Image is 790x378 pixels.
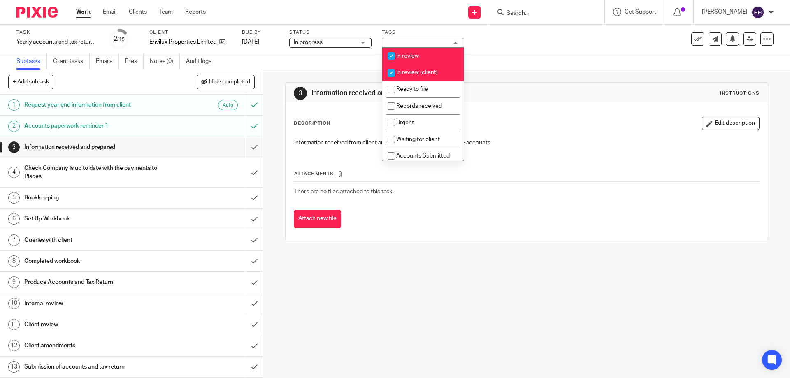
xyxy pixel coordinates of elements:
div: Yearly accounts and tax return - Automatic - November 2023 [16,38,99,46]
div: 2 [8,121,20,132]
span: In progress [294,39,323,45]
img: svg%3E [751,6,764,19]
img: Pixie [16,7,58,18]
h1: Information received and prepared [311,89,544,97]
a: Client tasks [53,53,90,70]
a: Subtasks [16,53,47,70]
span: In review [396,53,419,59]
div: Yearly accounts and tax return - Automatic - [DATE] [16,38,99,46]
div: 12 [8,340,20,351]
p: Envilux Properties Limited [149,38,215,46]
h1: Submission of accounts and tax return [24,361,167,373]
small: /15 [117,37,125,42]
div: 7 [8,234,20,246]
h1: Produce Accounts and Tax Return [24,276,167,288]
button: Edit description [702,117,760,130]
div: 3 [294,87,307,100]
p: Information received from client and prepared ready for the for the accounts. [294,139,759,147]
div: 10 [8,298,20,309]
label: Due by [242,29,279,36]
button: + Add subtask [8,75,53,89]
span: [DATE] [242,39,259,45]
h1: Check Company is up to date with the payments to Pisces [24,162,167,183]
div: 3 [8,141,20,153]
label: Status [289,29,372,36]
span: There are no files attached to this task. [294,189,393,195]
input: Search [506,10,580,17]
span: Urgent [396,120,414,125]
span: Waiting for client [396,137,440,142]
div: 5 [8,192,20,204]
div: Auto [218,100,238,110]
a: Files [125,53,144,70]
button: Attach new file [294,210,341,228]
a: Team [159,8,173,16]
h1: Set Up Workbook [24,213,167,225]
span: Get Support [625,9,656,15]
span: In review (client) [396,70,438,75]
div: 1 [8,99,20,111]
a: Clients [129,8,147,16]
div: 4 [8,167,20,178]
span: Accounts Submitted [396,153,450,159]
a: Work [76,8,91,16]
h1: Queries with client [24,234,167,246]
label: Tags [382,29,464,36]
h1: Bookkeeping [24,192,167,204]
p: [PERSON_NAME] [702,8,747,16]
h1: Request year end information from client [24,99,167,111]
h1: Information received and prepared [24,141,167,153]
div: 6 [8,213,20,225]
h1: Internal review [24,297,167,310]
p: Description [294,120,330,127]
span: Records received [396,103,442,109]
a: Reports [185,8,206,16]
label: Client [149,29,232,36]
a: Audit logs [186,53,218,70]
div: 8 [8,255,20,267]
h1: Completed workbook [24,255,167,267]
h1: Accounts paperwork reminder 1 [24,120,167,132]
div: 13 [8,361,20,373]
span: Hide completed [209,79,250,86]
span: Attachments [294,172,334,176]
button: Hide completed [197,75,255,89]
span: Ready to file [396,86,428,92]
div: Instructions [720,90,760,97]
h1: Client review [24,318,167,331]
div: 2 [114,34,125,44]
a: Notes (0) [150,53,180,70]
div: 9 [8,276,20,288]
a: Email [103,8,116,16]
label: Task [16,29,99,36]
h1: Client amendments [24,339,167,352]
a: Emails [96,53,119,70]
div: 11 [8,319,20,330]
